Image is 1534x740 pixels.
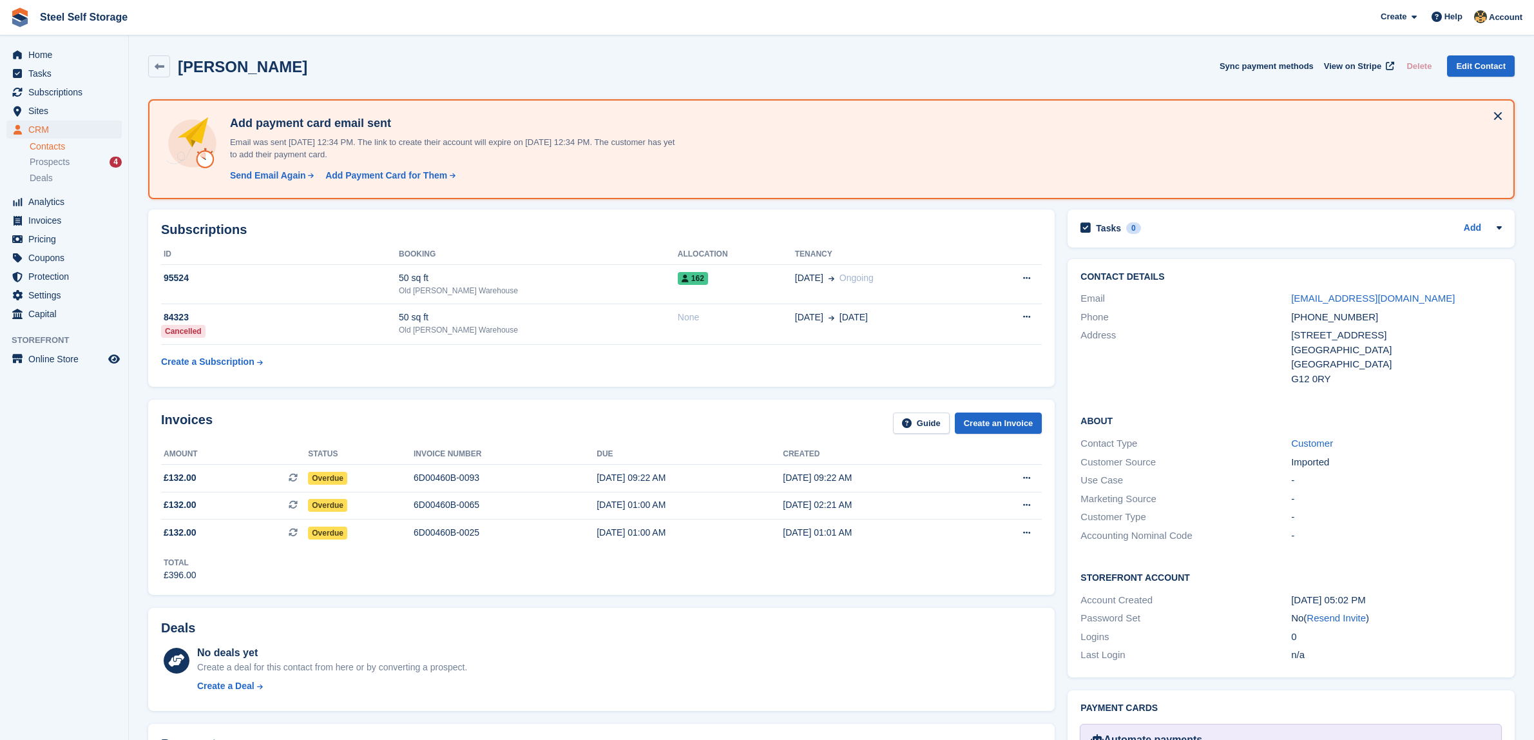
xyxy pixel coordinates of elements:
[795,244,979,265] th: Tenancy
[1080,436,1291,451] div: Contact Type
[308,499,347,512] span: Overdue
[1444,10,1462,23] span: Help
[164,471,197,485] span: £132.00
[308,472,347,485] span: Overdue
[1291,593,1502,608] div: [DATE] 05:02 PM
[161,244,399,265] th: ID
[414,526,597,540] div: 6D00460B-0025
[783,526,969,540] div: [DATE] 01:01 AM
[1291,357,1502,372] div: [GEOGRAPHIC_DATA]
[6,121,122,139] a: menu
[1291,492,1502,507] div: -
[1464,221,1481,236] a: Add
[1080,703,1502,714] h2: Payment cards
[1220,55,1314,77] button: Sync payment methods
[597,471,783,485] div: [DATE] 09:22 AM
[28,46,106,64] span: Home
[1291,372,1502,387] div: G12 0RY
[1080,570,1502,583] h2: Storefront Account
[30,141,122,153] a: Contacts
[178,58,307,75] h2: [PERSON_NAME]
[1080,272,1502,282] h2: Contact Details
[678,244,795,265] th: Allocation
[414,498,597,512] div: 6D00460B-0065
[6,64,122,83] a: menu
[30,171,122,185] a: Deals
[161,325,206,338] div: Cancelled
[161,311,399,324] div: 84323
[106,351,122,367] a: Preview store
[161,413,213,434] h2: Invoices
[225,136,676,161] p: Email was sent [DATE] 12:34 PM. The link to create their account will expire on [DATE] 12:34 PM. ...
[28,350,106,368] span: Online Store
[1080,593,1291,608] div: Account Created
[1319,55,1397,77] a: View on Stripe
[1080,611,1291,626] div: Password Set
[597,526,783,540] div: [DATE] 01:00 AM
[28,268,106,286] span: Protection
[955,413,1042,434] a: Create an Invoice
[6,211,122,229] a: menu
[783,498,969,512] div: [DATE] 02:21 AM
[1474,10,1487,23] img: James Steel
[30,156,70,168] span: Prospects
[1291,611,1502,626] div: No
[399,285,678,297] div: Old [PERSON_NAME] Warehouse
[1291,648,1502,663] div: n/a
[197,679,254,693] div: Create a Deal
[399,244,678,265] th: Booking
[1291,293,1455,304] a: [EMAIL_ADDRESS][DOMAIN_NAME]
[597,498,783,512] div: [DATE] 01:00 AM
[1291,343,1502,358] div: [GEOGRAPHIC_DATA]
[6,230,122,248] a: menu
[1381,10,1406,23] span: Create
[1291,455,1502,470] div: Imported
[1096,222,1121,234] h2: Tasks
[197,679,467,693] a: Create a Deal
[6,305,122,323] a: menu
[325,169,447,182] div: Add Payment Card for Them
[414,471,597,485] div: 6D00460B-0093
[1291,328,1502,343] div: [STREET_ADDRESS]
[10,8,30,27] img: stora-icon-8386f47178a22dfd0bd8f6a31ec36ba5ce8667c1dd55bd0f319d3a0aa187defe.svg
[795,311,823,324] span: [DATE]
[1291,473,1502,488] div: -
[165,116,220,171] img: add-payment-card-4dbda4983b697a7845d177d07a5d71e8a16f1ec00487972de202a45f1e8132f5.svg
[164,569,197,582] div: £396.00
[399,324,678,336] div: Old [PERSON_NAME] Warehouse
[161,350,263,374] a: Create a Subscription
[161,621,195,636] h2: Deals
[1291,529,1502,543] div: -
[1324,60,1381,73] span: View on Stripe
[1307,612,1366,623] a: Resend Invite
[1080,529,1291,543] div: Accounting Nominal Code
[161,355,254,369] div: Create a Subscription
[35,6,133,28] a: Steel Self Storage
[1080,310,1291,325] div: Phone
[1291,630,1502,645] div: 0
[893,413,950,434] a: Guide
[597,444,783,465] th: Due
[6,102,122,120] a: menu
[28,249,106,267] span: Coupons
[28,83,106,101] span: Subscriptions
[164,557,197,569] div: Total
[6,46,122,64] a: menu
[1080,328,1291,386] div: Address
[164,498,197,512] span: £132.00
[1447,55,1515,77] a: Edit Contact
[28,211,106,229] span: Invoices
[28,102,106,120] span: Sites
[795,271,823,285] span: [DATE]
[30,155,122,169] a: Prospects 4
[783,471,969,485] div: [DATE] 09:22 AM
[1291,310,1502,325] div: [PHONE_NUMBER]
[6,249,122,267] a: menu
[1080,492,1291,507] div: Marketing Source
[28,305,106,323] span: Capital
[28,193,106,211] span: Analytics
[1291,510,1502,525] div: -
[230,169,306,182] div: Send Email Again
[6,286,122,304] a: menu
[1080,455,1291,470] div: Customer Source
